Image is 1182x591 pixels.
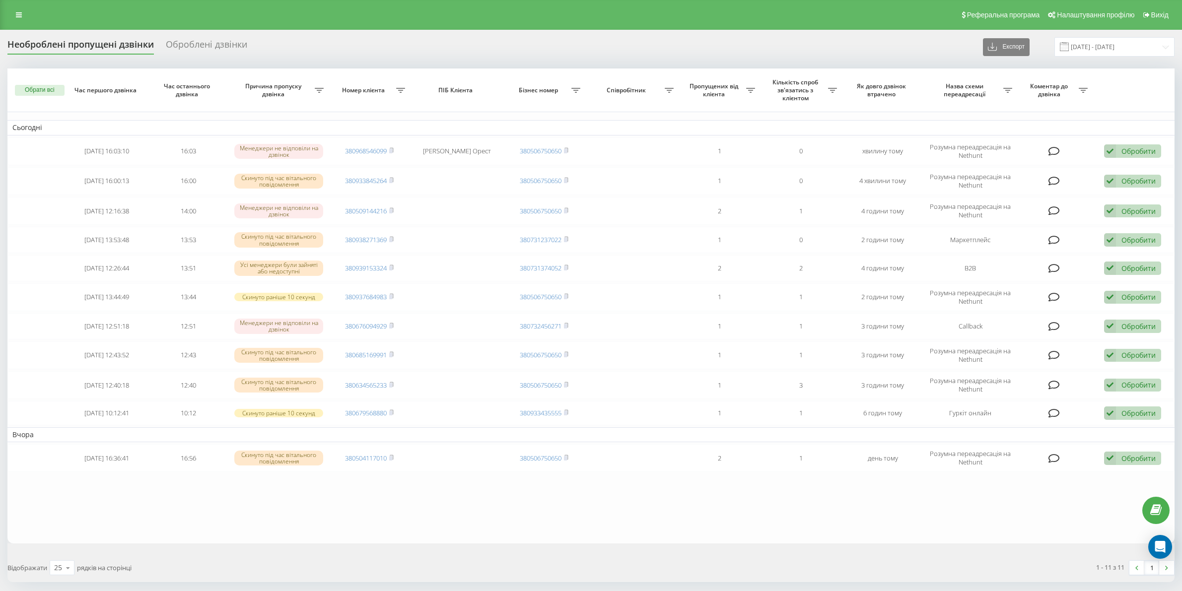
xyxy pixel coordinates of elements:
td: 16:56 [147,444,229,472]
td: 1 [760,313,842,339]
span: Час першого дзвінка [74,86,139,94]
span: Коментар до дзвінка [1022,82,1079,98]
div: Обробити [1121,454,1156,463]
td: [DATE] 12:43:52 [66,341,148,369]
a: 380506750650 [520,206,561,215]
span: Реферальна програма [967,11,1040,19]
span: Налаштування профілю [1057,11,1134,19]
span: Номер клієнта [334,86,397,94]
td: [DATE] 13:53:48 [66,227,148,253]
div: Менеджери не відповіли на дзвінок [234,319,323,333]
td: 1 [679,137,761,165]
a: 380634565233 [345,381,387,390]
td: 1 [760,401,842,425]
td: 3 години тому [842,371,924,399]
td: [PERSON_NAME] Орест [410,137,503,165]
div: Необроблені пропущені дзвінки [7,39,154,55]
td: день тому [842,444,924,472]
td: [DATE] 12:40:18 [66,371,148,399]
a: 380504117010 [345,454,387,462]
td: 1 [760,197,842,225]
td: 1 [760,283,842,311]
div: Обробити [1121,235,1156,245]
td: 3 [760,371,842,399]
a: 380685169991 [345,350,387,359]
td: 2 [679,197,761,225]
td: 14:00 [147,197,229,225]
div: Обробити [1121,263,1156,273]
td: 4 години тому [842,197,924,225]
div: Обробити [1121,380,1156,390]
td: Гуркіт онлайн [923,401,1017,425]
button: Обрати всі [15,85,65,96]
td: Розумна переадресація на Nethunt [923,444,1017,472]
div: Скинуто під час вітального повідомлення [234,232,323,247]
a: 380506750650 [520,292,561,301]
td: Розумна переадресація на Nethunt [923,197,1017,225]
span: Час останнього дзвінка [156,82,220,98]
span: Кількість спроб зв'язатись з клієнтом [765,78,828,102]
td: 1 [679,401,761,425]
a: 380968546099 [345,146,387,155]
td: 1 [679,313,761,339]
div: 25 [54,563,62,573]
td: 4 хвилини тому [842,167,924,195]
td: 1 [679,167,761,195]
span: Як довго дзвінок втрачено [850,82,915,98]
a: 380939153324 [345,263,387,272]
td: 16:03 [147,137,229,165]
span: Пропущених від клієнта [684,82,747,98]
td: 1 [679,227,761,253]
span: Вихід [1151,11,1169,19]
a: 380506750650 [520,350,561,359]
button: Експорт [983,38,1030,56]
td: 13:53 [147,227,229,253]
div: Обробити [1121,408,1156,418]
div: 1 - 11 з 11 [1096,562,1124,572]
td: 3 години тому [842,341,924,369]
div: Обробити [1121,292,1156,302]
td: 13:51 [147,255,229,281]
td: 1 [760,444,842,472]
td: 0 [760,137,842,165]
a: 380731237022 [520,235,561,244]
td: 13:44 [147,283,229,311]
td: 0 [760,227,842,253]
div: Скинуто під час вітального повідомлення [234,348,323,363]
a: 380679568880 [345,408,387,417]
td: [DATE] 12:51:18 [66,313,148,339]
div: Скинуто під час вітального повідомлення [234,378,323,393]
td: [DATE] 16:03:10 [66,137,148,165]
td: 12:40 [147,371,229,399]
td: [DATE] 12:16:38 [66,197,148,225]
td: 16:00 [147,167,229,195]
a: 380509144216 [345,206,387,215]
a: 380938271369 [345,235,387,244]
a: 380732456271 [520,322,561,330]
td: 10:12 [147,401,229,425]
div: Обробити [1121,350,1156,360]
div: Обробити [1121,206,1156,216]
td: 1 [679,341,761,369]
td: 2 години тому [842,283,924,311]
a: 380506750650 [520,146,561,155]
td: 1 [760,341,842,369]
td: Розумна переадресація на Nethunt [923,283,1017,311]
div: Скинуто під час вітального повідомлення [234,451,323,465]
td: 6 годин тому [842,401,924,425]
td: Розумна переадресація на Nethunt [923,371,1017,399]
span: рядків на сторінці [77,563,132,572]
td: Маркетплейс [923,227,1017,253]
div: Обробити [1121,322,1156,331]
td: 3 години тому [842,313,924,339]
td: [DATE] 13:44:49 [66,283,148,311]
a: 380506750650 [520,381,561,390]
td: 2 [679,255,761,281]
div: Обробити [1121,146,1156,156]
td: Розумна переадресація на Nethunt [923,341,1017,369]
a: 380933435555 [520,408,561,417]
a: 380731374052 [520,263,561,272]
td: B2B [923,255,1017,281]
span: Причина пропуску дзвінка [234,82,315,98]
td: 12:43 [147,341,229,369]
